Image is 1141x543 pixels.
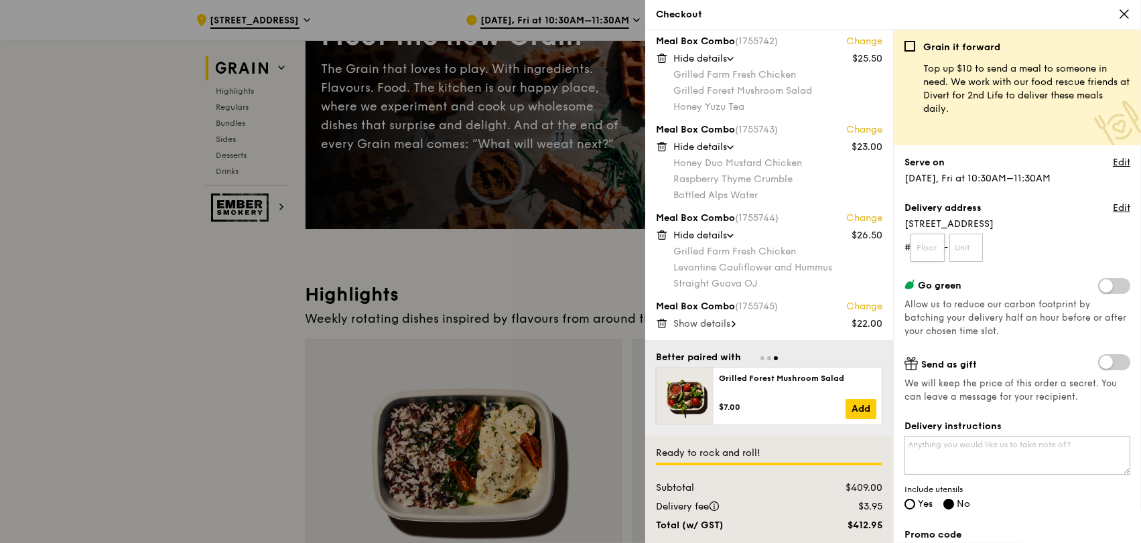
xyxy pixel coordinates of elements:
[904,484,1130,495] span: Include utensils
[648,500,809,514] div: Delivery fee
[648,519,809,532] div: Total (w/ GST)
[735,124,778,135] span: (1755743)
[911,234,945,262] input: Floor
[957,498,970,510] span: No
[673,68,882,82] div: Grilled Farm Fresh Chicken
[852,229,882,242] div: $26.50
[719,373,876,384] div: Grilled Forest Mushroom Salad
[846,212,882,225] a: Change
[904,420,1130,433] label: Delivery instructions
[673,84,882,98] div: Grilled Forest Mushroom Salad
[719,402,846,412] div: $7.00
[673,157,882,170] div: Honey Duo Mustard Chicken
[923,62,1130,116] p: Top up $10 to send a meal to someone in need. We work with our food rescue friends at Divert for ...
[656,8,1130,21] div: Checkout
[656,123,882,137] div: Meal Box Combo
[852,317,882,331] div: $22.00
[852,52,882,66] div: $25.50
[656,300,882,313] div: Meal Box Combo
[673,173,882,186] div: Raspberry Thyme Crumble
[673,245,882,258] div: Grilled Farm Fresh Chicken
[1113,202,1130,215] a: Edit
[760,356,764,360] span: Go to slide 1
[918,280,961,291] span: Go green
[904,377,1130,404] span: We will keep the price of this order a secret. You can leave a message for your recipient.
[735,35,778,47] span: (1755742)
[809,481,890,495] div: $409.00
[735,212,779,224] span: (1755744)
[673,277,882,291] div: Straight Guava OJ
[673,53,727,64] span: Hide details
[673,261,882,275] div: Levantine Cauliflower and Hummus
[904,202,982,215] label: Delivery address
[846,35,882,48] a: Change
[949,234,984,262] input: Unit
[774,356,778,360] span: Go to slide 3
[943,499,954,510] input: No
[904,234,1130,262] form: # -
[809,519,890,532] div: $412.95
[656,35,882,48] div: Meal Box Combo
[735,301,778,312] span: (1755745)
[904,299,1126,337] span: Allow us to reduce our carbon footprint by batching your delivery half an hour before or after yo...
[673,141,727,153] span: Hide details
[846,399,876,419] a: Add
[904,218,1130,231] span: [STREET_ADDRESS]
[1094,100,1141,148] img: Meal donation
[921,359,977,370] span: Send as gift
[904,499,915,510] input: Yes
[648,481,809,495] div: Subtotal
[904,156,945,169] label: Serve on
[852,141,882,154] div: $23.00
[923,42,1000,53] b: Grain it forward
[1113,156,1130,169] a: Edit
[673,318,730,329] span: Show details
[656,351,741,364] div: Better paired with
[656,447,882,460] div: Ready to rock and roll!
[673,189,882,202] div: Bottled Alps Water
[846,123,882,137] a: Change
[656,212,882,225] div: Meal Box Combo
[904,173,1051,184] span: [DATE], Fri at 10:30AM–11:30AM
[767,356,771,360] span: Go to slide 2
[809,500,890,514] div: $3.95
[918,498,933,510] span: Yes
[846,300,882,313] a: Change
[673,230,727,241] span: Hide details
[673,100,882,114] div: Honey Yuzu Tea
[904,528,1130,542] label: Promo code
